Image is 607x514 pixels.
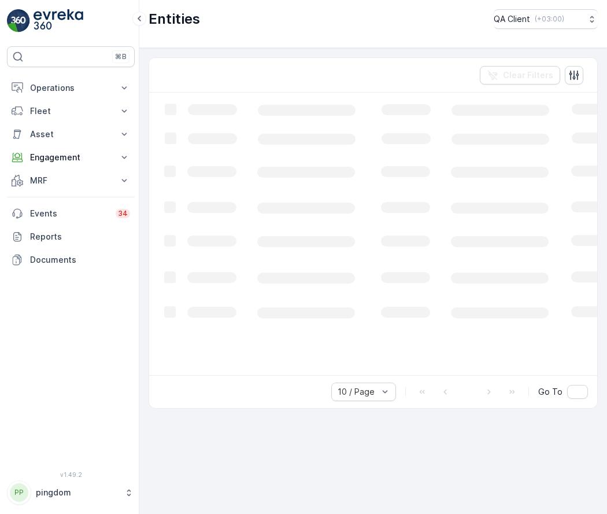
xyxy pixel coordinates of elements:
[30,82,112,94] p: Operations
[480,66,560,85] button: Clear Filters
[118,209,128,218] p: 34
[7,480,135,505] button: PPpingdom
[7,202,135,225] a: Events34
[538,386,562,398] span: Go To
[7,146,135,169] button: Engagement
[30,254,130,266] p: Documents
[34,9,83,32] img: logo_light-DOdMpM7g.png
[36,487,119,498] p: pingdom
[7,248,135,271] a: Documents
[30,152,112,163] p: Engagement
[494,13,530,25] p: QA Client
[30,105,112,117] p: Fleet
[503,69,553,81] p: Clear Filters
[7,76,135,100] button: Operations
[7,169,135,192] button: MRF
[535,14,564,24] p: ( +03:00 )
[30,231,130,243] p: Reports
[7,225,135,248] a: Reports
[30,128,112,140] p: Asset
[10,483,28,502] div: PP
[7,123,135,146] button: Asset
[115,52,127,61] p: ⌘B
[7,471,135,478] span: v 1.49.2
[7,9,30,32] img: logo
[30,208,109,219] p: Events
[149,10,200,28] p: Entities
[7,100,135,123] button: Fleet
[494,9,598,29] button: QA Client(+03:00)
[30,175,112,186] p: MRF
